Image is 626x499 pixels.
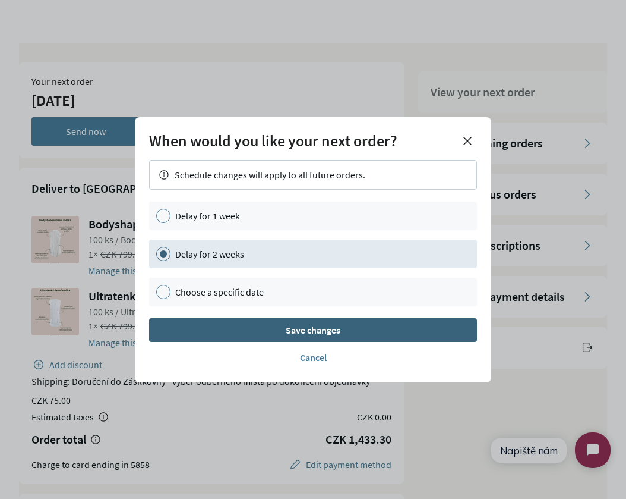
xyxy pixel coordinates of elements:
span: Choose a specific date [175,285,264,297]
span: Delay for 2 weeks [175,247,244,259]
button: Save changes [149,318,477,341]
span: Cancel [149,346,477,368]
span: Napiště nám [20,22,78,34]
div: Cancel [300,352,327,362]
button: Open chat widget [95,10,131,46]
span: Schedule changes will apply to all future orders. [175,168,365,180]
button: Napiště nám [11,15,87,40]
span: Delay for 1 week [175,209,240,221]
span: Close [458,131,477,150]
div: Save changes [286,325,340,334]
